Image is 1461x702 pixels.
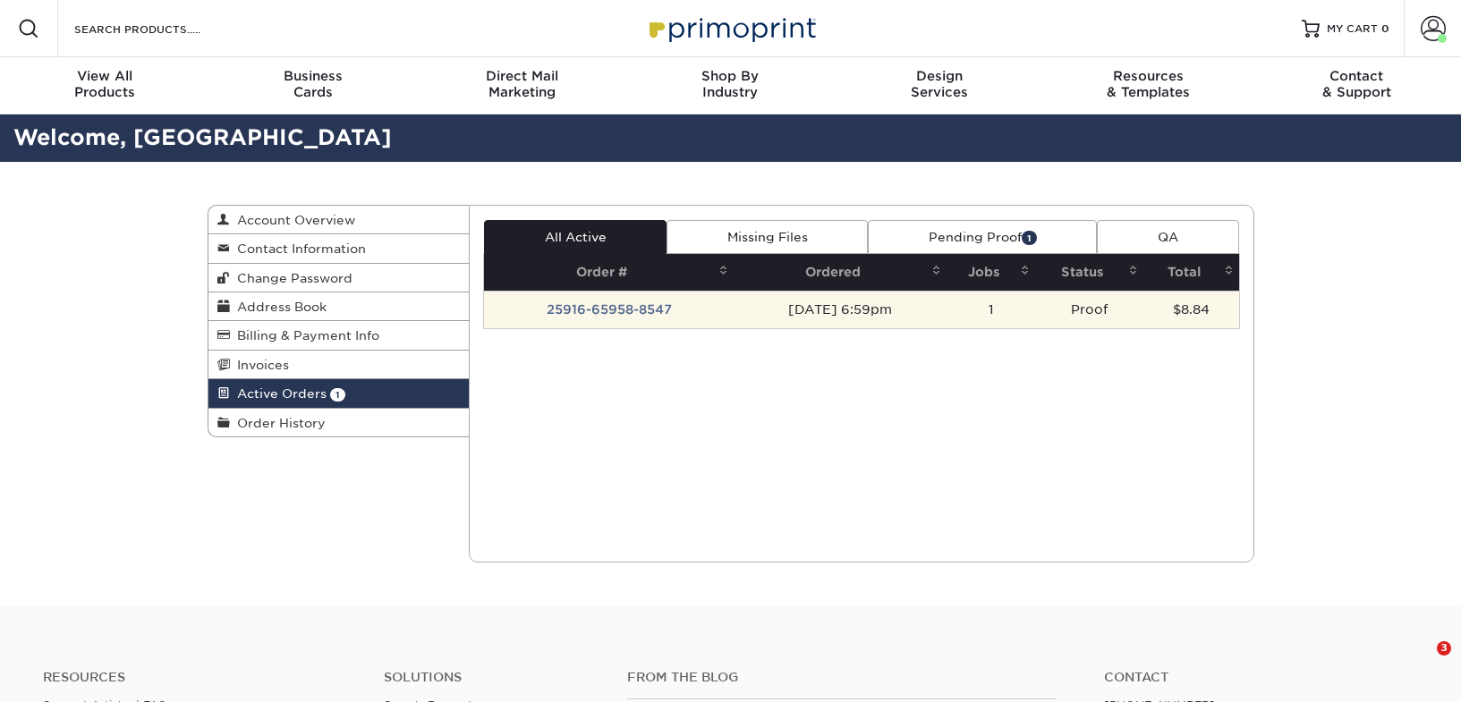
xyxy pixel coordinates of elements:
[734,254,947,291] th: Ordered
[208,264,470,292] a: Change Password
[1104,670,1418,685] a: Contact
[384,670,600,685] h4: Solutions
[208,206,470,234] a: Account Overview
[208,234,470,263] a: Contact Information
[1043,57,1252,114] a: Resources& Templates
[1253,68,1461,84] span: Contact
[1022,231,1037,244] span: 1
[330,388,345,402] span: 1
[43,670,357,685] h4: Resources
[1327,21,1378,37] span: MY CART
[484,291,734,328] td: 25916-65958-8547
[947,254,1036,291] th: Jobs
[1097,220,1238,254] a: QA
[1253,57,1461,114] a: Contact& Support
[208,68,417,84] span: Business
[418,57,626,114] a: Direct MailMarketing
[230,271,353,285] span: Change Password
[72,18,247,39] input: SEARCH PRODUCTS.....
[230,416,326,430] span: Order History
[835,68,1043,84] span: Design
[835,68,1043,100] div: Services
[868,220,1097,254] a: Pending Proof1
[418,68,626,100] div: Marketing
[1437,641,1451,655] span: 3
[667,220,868,254] a: Missing Files
[1381,22,1389,35] span: 0
[1035,291,1143,328] td: Proof
[835,57,1043,114] a: DesignServices
[230,241,366,256] span: Contact Information
[208,409,470,436] a: Order History
[641,9,820,47] img: Primoprint
[230,328,379,343] span: Billing & Payment Info
[947,291,1036,328] td: 1
[1035,254,1143,291] th: Status
[1143,254,1239,291] th: Total
[627,670,1056,685] h4: From the Blog
[230,300,327,314] span: Address Book
[208,68,417,100] div: Cards
[1400,641,1443,684] iframe: Intercom live chat
[734,291,947,328] td: [DATE] 6:59pm
[208,292,470,321] a: Address Book
[208,351,470,379] a: Invoices
[208,57,417,114] a: BusinessCards
[484,254,734,291] th: Order #
[1043,68,1252,84] span: Resources
[230,358,289,372] span: Invoices
[626,57,835,114] a: Shop ByIndustry
[626,68,835,84] span: Shop By
[626,68,835,100] div: Industry
[1253,68,1461,100] div: & Support
[1043,68,1252,100] div: & Templates
[230,213,355,227] span: Account Overview
[418,68,626,84] span: Direct Mail
[1143,291,1239,328] td: $8.84
[208,321,470,350] a: Billing & Payment Info
[230,386,327,401] span: Active Orders
[208,379,470,408] a: Active Orders 1
[484,220,667,254] a: All Active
